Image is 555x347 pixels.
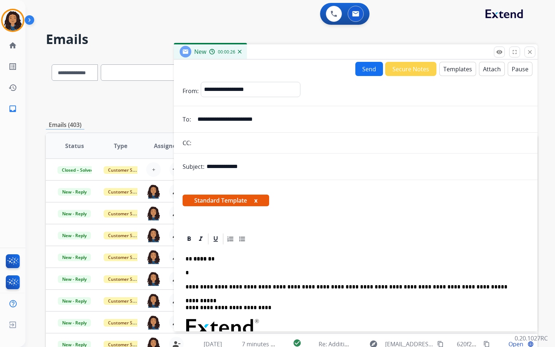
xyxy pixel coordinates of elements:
img: agent-avatar [147,293,160,308]
button: Send [355,62,383,76]
span: Customer Support [104,188,151,196]
span: New [194,48,206,56]
span: Customer Support [104,210,151,218]
mat-icon: person_remove [172,296,181,305]
p: CC: [183,139,191,147]
span: New - Reply [58,232,91,239]
button: Pause [508,62,532,76]
h2: Emails [46,32,538,47]
button: Templates [439,62,476,76]
img: agent-avatar [147,271,160,286]
mat-icon: list_alt [8,62,17,71]
mat-icon: inbox [8,104,17,113]
div: Underline [210,234,221,244]
div: Ordered List [225,234,236,244]
p: From: [183,87,199,95]
span: New - Reply [58,297,91,305]
span: New - Reply [58,319,91,327]
span: Customer Support [104,254,151,261]
span: + [152,165,155,174]
span: Type [114,141,127,150]
mat-icon: home [8,41,17,50]
div: Bullet List [237,234,248,244]
mat-icon: person_remove [172,231,181,239]
p: To: [183,115,191,124]
p: Emails (403) [46,120,84,129]
span: 00:00:26 [218,49,235,55]
span: New - Reply [58,275,91,283]
span: Customer Support [104,275,151,283]
button: Attach [479,62,505,76]
mat-icon: person_remove [172,252,181,261]
span: Customer Support [104,232,151,239]
mat-icon: close [527,49,533,55]
mat-icon: person_add [172,165,181,174]
mat-icon: fullscreen [511,49,518,55]
img: agent-avatar [147,315,160,330]
span: Standard Template [183,195,269,206]
span: New - Reply [58,254,91,261]
span: Customer Support [104,297,151,305]
img: agent-avatar [147,184,160,199]
mat-icon: person_remove [172,318,181,327]
img: agent-avatar [147,250,160,264]
img: avatar [3,10,23,31]
button: + [146,162,161,177]
p: 0.20.1027RC [515,334,548,343]
span: Customer Support [104,319,151,327]
mat-icon: history [8,83,17,92]
mat-icon: person_remove [172,187,181,196]
div: Italic [195,234,206,244]
mat-icon: person_remove [172,274,181,283]
button: x [254,196,257,205]
span: Closed – Solved [57,166,98,174]
mat-icon: remove_red_eye [496,49,503,55]
div: Bold [184,234,195,244]
span: Customer Support [104,166,151,174]
span: New - Reply [58,210,91,218]
span: Assignee [154,141,179,150]
span: New - Reply [58,188,91,196]
p: Subject: [183,162,204,171]
button: Secure Notes [385,62,436,76]
img: agent-avatar [147,206,160,220]
span: Status [65,141,84,150]
mat-icon: person_remove [172,209,181,218]
img: agent-avatar [147,228,160,242]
